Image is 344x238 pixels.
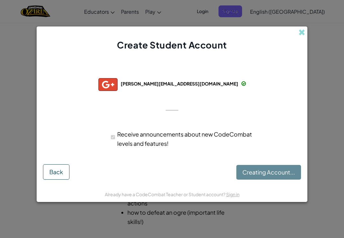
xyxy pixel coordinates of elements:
[121,81,238,86] span: [PERSON_NAME][EMAIL_ADDRESS][DOMAIN_NAME]
[117,39,227,50] span: Create Student Account
[49,168,63,175] span: Back
[226,191,240,197] a: Sign in
[105,191,226,197] span: Already have a CodeCombat Teacher or Student account?
[43,164,69,180] button: Back
[120,66,224,74] span: Successfully connected with:
[117,130,252,147] span: Receive announcements about new CodeCombat levels and features!
[111,131,115,144] input: Receive announcements about new CodeCombat levels and features!
[98,78,118,91] img: gplus_small.png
